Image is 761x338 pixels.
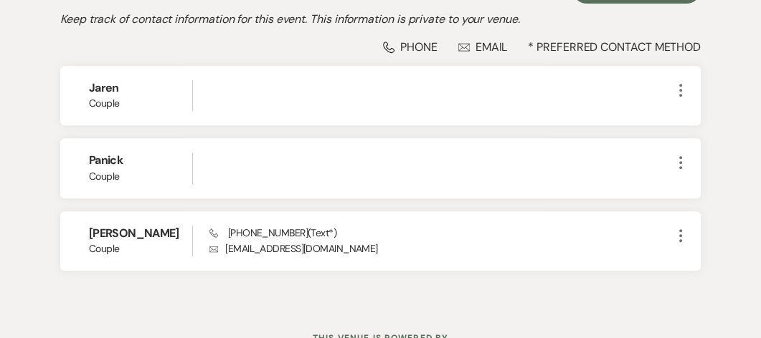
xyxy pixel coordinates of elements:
[458,39,508,54] div: Email
[60,11,701,28] h2: Keep track of contact information for this event. This information is private to your venue.
[209,241,672,256] p: [EMAIL_ADDRESS][DOMAIN_NAME]
[89,96,192,111] span: Couple
[89,80,192,96] h6: Jaren
[89,241,192,256] span: Couple
[89,153,192,168] h6: Panick
[60,39,701,54] div: * Preferred Contact Method
[383,39,438,54] div: Phone
[209,226,336,239] span: [PHONE_NUMBER] (Text*)
[89,226,192,241] h6: [PERSON_NAME]
[89,169,192,184] span: Couple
